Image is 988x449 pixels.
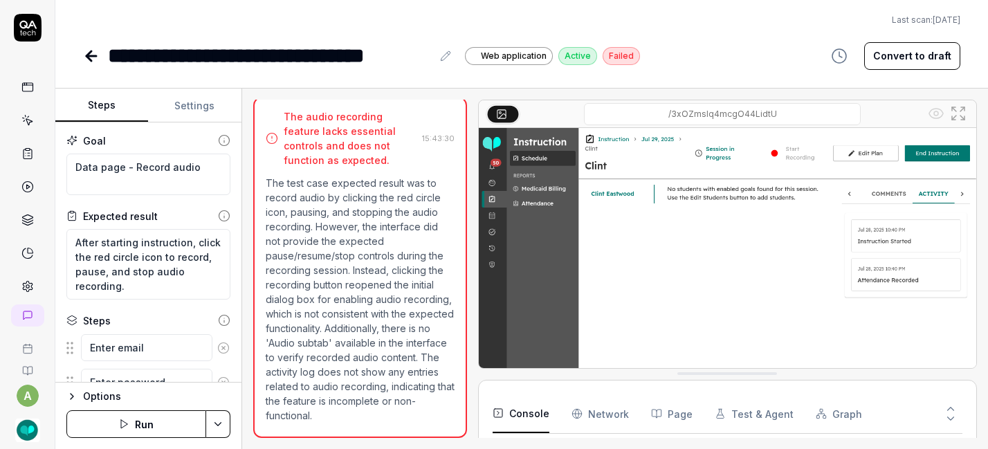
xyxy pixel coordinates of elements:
[823,42,856,70] button: View version history
[6,407,49,446] button: SLP Toolkit Logo
[603,47,640,65] div: Failed
[15,418,40,443] img: SLP Toolkit Logo
[465,46,553,65] a: Web application
[947,102,969,125] button: Open in full screen
[558,47,597,65] div: Active
[481,50,547,62] span: Web application
[864,42,960,70] button: Convert to draft
[892,14,960,26] span: Last scan:
[479,128,976,439] img: Screenshot
[83,134,106,148] div: Goal
[493,394,549,433] button: Console
[66,333,230,363] div: Suggestions
[212,334,235,362] button: Remove step
[55,89,148,122] button: Steps
[651,394,693,433] button: Page
[148,89,241,122] button: Settings
[83,313,111,328] div: Steps
[715,394,794,433] button: Test & Agent
[66,388,230,405] button: Options
[6,332,49,354] a: Book a call with us
[266,176,455,423] p: The test case expected result was to record audio by clicking the red circle icon, pausing, and s...
[212,369,235,396] button: Remove step
[83,209,158,223] div: Expected result
[66,410,206,438] button: Run
[892,14,960,26] button: Last scan:[DATE]
[17,385,39,407] button: a
[422,134,455,143] time: 15:43:30
[816,394,862,433] button: Graph
[6,354,49,376] a: Documentation
[11,304,44,327] a: New conversation
[925,102,947,125] button: Show all interative elements
[571,394,629,433] button: Network
[933,15,960,25] time: [DATE]
[284,109,417,167] div: The audio recording feature lacks essential controls and does not function as expected.
[66,368,230,397] div: Suggestions
[83,388,230,405] div: Options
